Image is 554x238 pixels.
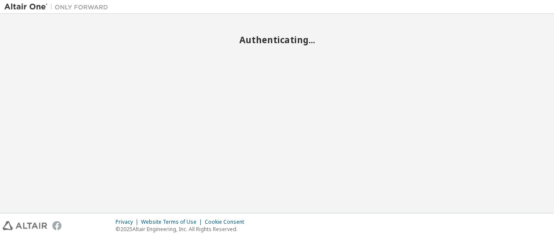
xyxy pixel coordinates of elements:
[4,34,550,45] h2: Authenticating...
[3,221,47,230] img: altair_logo.svg
[52,221,61,230] img: facebook.svg
[141,219,205,225] div: Website Terms of Use
[116,219,141,225] div: Privacy
[116,225,249,233] p: © 2025 Altair Engineering, Inc. All Rights Reserved.
[205,219,249,225] div: Cookie Consent
[4,3,113,11] img: Altair One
